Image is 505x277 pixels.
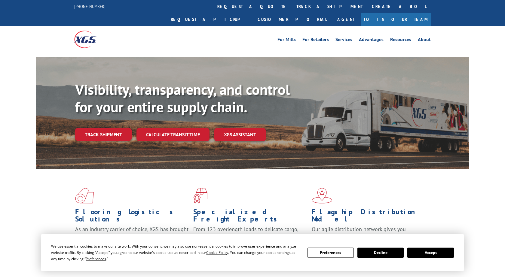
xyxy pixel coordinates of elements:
[407,248,454,258] button: Accept
[308,248,354,258] button: Preferences
[193,188,207,203] img: xgs-icon-focused-on-flooring-red
[390,37,411,44] a: Resources
[74,3,106,9] a: [PHONE_NUMBER]
[359,37,384,44] a: Advantages
[75,188,94,203] img: xgs-icon-total-supply-chain-intelligence-red
[418,37,431,44] a: About
[75,226,188,247] span: As an industry carrier of choice, XGS has brought innovation and dedication to flooring logistics...
[193,208,307,226] h1: Specialized Freight Experts
[214,128,266,141] a: XGS ASSISTANT
[166,13,253,26] a: Request a pickup
[312,208,425,226] h1: Flagship Distribution Model
[51,243,300,262] div: We use essential cookies to make our site work. With your consent, we may also use non-essential ...
[331,13,361,26] a: Agent
[335,37,352,44] a: Services
[41,234,464,271] div: Cookie Consent Prompt
[302,37,329,44] a: For Retailers
[86,256,106,261] span: Preferences
[206,250,228,255] span: Cookie Policy
[357,248,404,258] button: Decline
[193,226,307,252] p: From 123 overlength loads to delicate cargo, our experienced staff knows the best way to move you...
[136,128,210,141] a: Calculate transit time
[312,188,332,203] img: xgs-icon-flagship-distribution-model-red
[75,208,189,226] h1: Flooring Logistics Solutions
[277,37,296,44] a: For Mills
[312,226,422,240] span: Our agile distribution network gives you nationwide inventory management on demand.
[75,128,132,141] a: Track shipment
[361,13,431,26] a: Join Our Team
[253,13,331,26] a: Customer Portal
[75,80,290,116] b: Visibility, transparency, and control for your entire supply chain.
